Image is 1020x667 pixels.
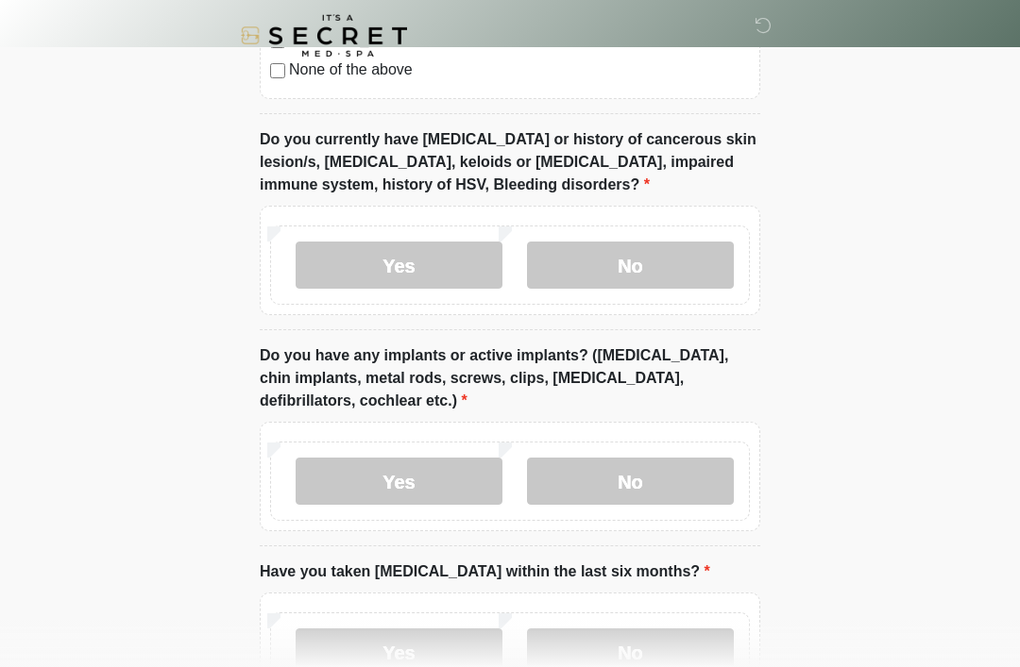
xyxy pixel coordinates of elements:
label: Do you currently have [MEDICAL_DATA] or history of cancerous skin lesion/s, [MEDICAL_DATA], keloi... [260,128,760,196]
label: Have you taken [MEDICAL_DATA] within the last six months? [260,560,710,583]
label: No [527,242,734,289]
label: Yes [296,242,502,289]
label: Do you have any implants or active implants? ([MEDICAL_DATA], chin implants, metal rods, screws, ... [260,344,760,412]
label: No [527,458,734,505]
label: Yes [296,458,502,505]
img: It's A Secret Med Spa Logo [241,14,407,57]
input: None of the above [270,63,285,78]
